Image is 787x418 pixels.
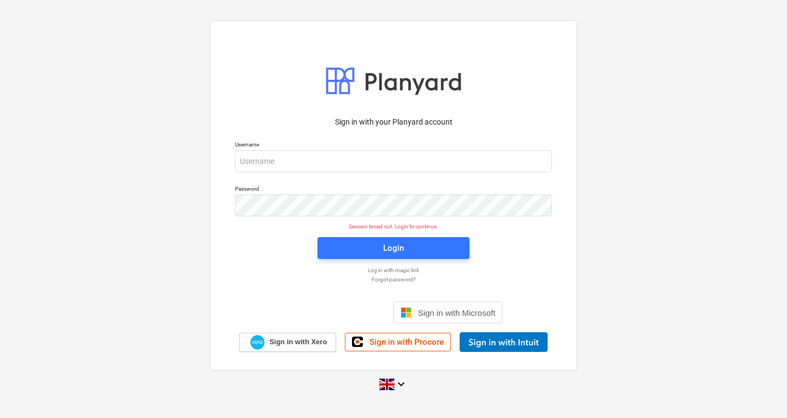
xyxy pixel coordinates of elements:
p: Sign in with your Planyard account [235,116,552,128]
button: Login [318,237,469,259]
p: Session timed out. Login to continue. [228,223,559,230]
i: keyboard_arrow_down [395,378,408,391]
img: Xero logo [250,335,265,350]
a: Forgot password? [230,276,557,283]
img: Microsoft logo [401,307,412,318]
div: Login [383,241,404,255]
input: Username [235,150,552,172]
a: Log in with magic link [230,267,557,274]
a: Sign in with Xero [239,333,337,352]
p: Username [235,141,552,150]
a: Sign in with Procore [345,333,451,351]
span: Sign in with Xero [269,337,327,347]
span: Sign in with Microsoft [418,308,496,317]
p: Password [235,185,552,195]
span: Sign in with Procore [369,337,444,347]
iframe: Sign in with Google Button [279,301,390,325]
